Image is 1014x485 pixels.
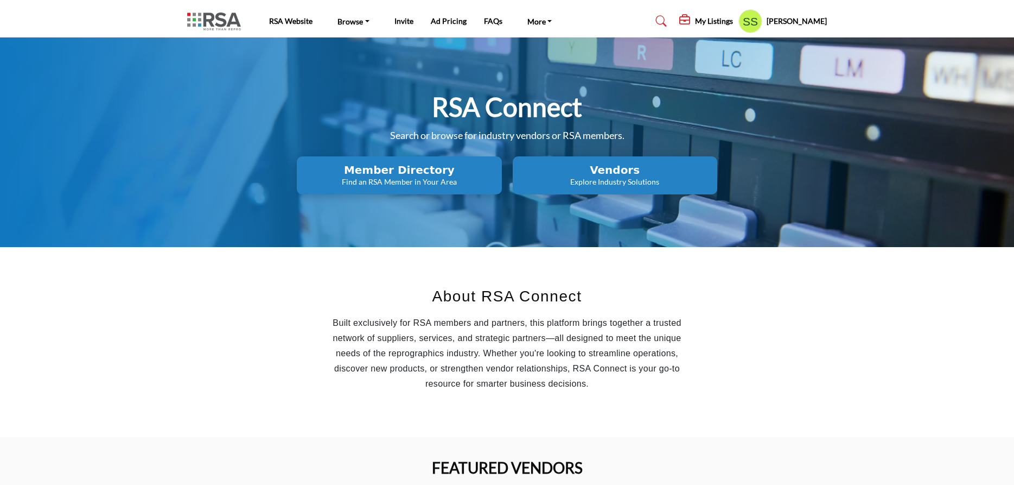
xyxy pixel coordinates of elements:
a: Ad Pricing [431,16,467,26]
p: Find an RSA Member in Your Area [300,177,498,187]
button: Member Directory Find an RSA Member in Your Area [297,156,501,194]
h2: About RSA Connect [320,285,694,308]
a: FAQs [484,16,502,26]
a: Browse [330,14,377,29]
button: Vendors Explore Industry Solutions [513,156,717,194]
h2: Member Directory [300,163,498,177]
a: Search [645,12,674,30]
a: RSA Website [269,16,313,26]
h2: FEATURED VENDORS [432,459,583,477]
a: Invite [394,16,413,26]
div: My Listings [679,15,733,28]
h5: [PERSON_NAME] [767,16,827,27]
p: Built exclusively for RSA members and partners, this platform brings together a trusted network o... [320,316,694,392]
img: Site Logo [187,12,246,30]
h2: Vendors [516,163,714,177]
span: Search or browse for industry vendors or RSA members. [390,129,624,141]
p: Explore Industry Solutions [516,177,714,187]
button: Show hide supplier dropdown [738,9,762,33]
a: More [520,14,560,29]
h1: RSA Connect [432,90,582,124]
h5: My Listings [695,16,733,26]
